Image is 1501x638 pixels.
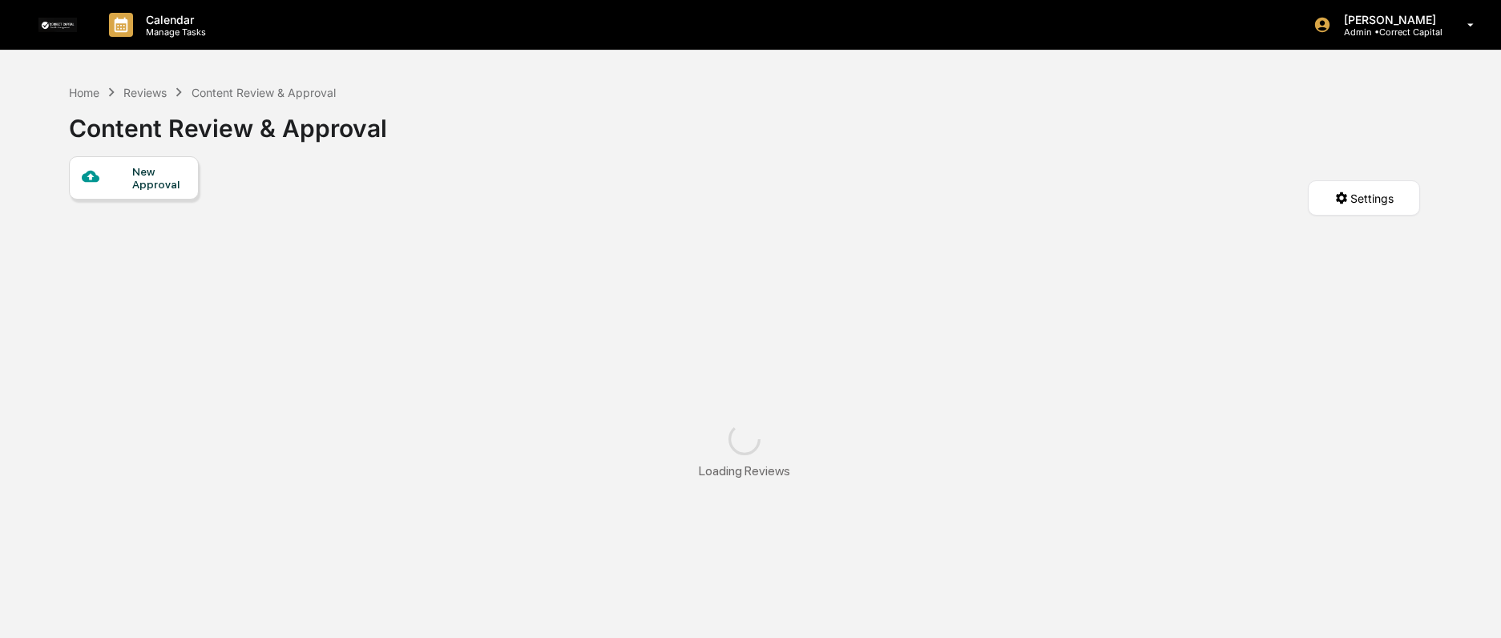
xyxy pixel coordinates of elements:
div: Loading Reviews [699,463,790,478]
div: Home [69,86,99,99]
button: Settings [1308,180,1420,216]
p: Calendar [133,13,214,26]
p: [PERSON_NAME] [1331,13,1444,26]
p: Admin • Correct Capital [1331,26,1444,38]
img: logo [38,18,77,32]
div: New Approval [132,165,186,191]
div: Reviews [123,86,167,99]
div: Content Review & Approval [192,86,336,99]
div: Content Review & Approval [69,101,387,143]
p: Manage Tasks [133,26,214,38]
